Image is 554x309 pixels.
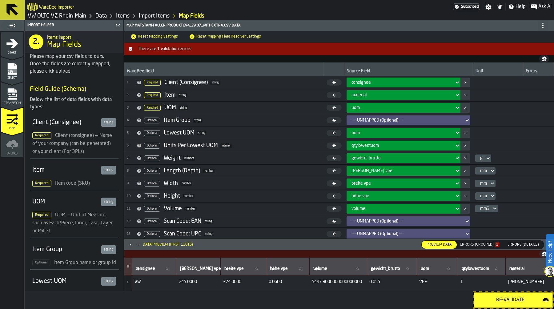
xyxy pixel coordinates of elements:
[1,107,23,132] li: menu Map
[516,3,526,10] span: Help
[144,92,161,98] span: Required
[420,265,456,273] input: label
[32,277,99,286] div: Lowest UOM
[347,153,460,163] div: DropdownMenuValue-gewicht_brutto
[419,279,456,284] span: VPE
[127,232,134,236] span: 13
[179,279,218,284] span: 245.0000
[547,235,553,269] label: Need Help?
[351,194,452,199] div: DropdownMenuValue-höhe vpe
[351,143,379,148] span: qtylowestuom
[164,218,201,225] div: Scan Code: EAN
[538,3,552,10] span: Ask AI
[47,34,118,40] h2: Sub Title
[460,78,470,87] button: button-
[480,156,483,161] div: DropdownMenuValue-g
[495,242,500,247] span: 1
[351,168,452,173] div: DropdownMenuValue-länge vpe
[144,80,161,86] span: Required
[144,181,160,187] span: Optional
[351,231,462,236] div: DropdownMenuValue-
[184,207,196,211] span: number
[508,279,551,284] span: [PHONE_NUMBER]
[180,181,192,186] span: number
[101,166,116,175] div: string
[164,92,175,98] div: Item
[347,69,470,75] div: Source Field
[347,216,470,226] div: DropdownMenuValue-
[460,141,470,150] button: button-
[480,181,487,186] div: DropdownMenuValue-mm
[351,194,369,199] span: höhe vpe
[460,128,470,138] button: button-
[460,153,470,163] button: button-
[197,131,207,135] span: string
[127,219,134,223] span: 12
[127,207,134,211] span: 11
[460,179,470,188] button: button-
[178,93,187,98] span: string
[127,106,134,110] span: 3
[351,206,452,211] div: DropdownMenuValue-volume
[144,155,160,161] span: Optional
[1,51,23,54] span: Start
[114,22,122,29] label: button-toggle-Close me
[27,1,38,12] a: logo-header
[127,144,134,148] span: 6
[203,169,215,173] span: number
[1,76,23,80] span: Select
[136,266,155,271] span: label
[351,143,452,148] div: DropdownMenuValue-qtylowestuom
[180,266,221,271] span: label
[1,102,23,105] span: Transform
[193,118,203,123] span: string
[480,194,487,199] div: DropdownMenuValue-mm
[25,20,123,31] header: Import Helper
[127,93,134,97] span: 2
[125,21,553,30] div: Map Matstamm aller ProdukteV4_29.07_withextra.csv data
[351,219,462,224] div: DropdownMenuValue-
[351,80,371,85] span: consignee
[351,93,367,98] span: material
[269,279,307,284] span: 0.0600
[25,31,123,53] div: title-Map Fields
[483,4,494,10] label: button-toggle-Settings
[351,168,392,173] span: [PERSON_NAME] vpe
[127,131,134,135] span: 5
[269,265,307,273] input: label
[475,192,496,200] div: DropdownMenuValue-mm
[502,240,544,249] label: button-switch-multi-Errors (Details)
[164,104,176,111] div: UOM
[204,232,213,236] span: string
[164,155,181,162] div: Weight
[1,32,23,56] li: menu Start
[32,213,113,234] span: UOM — Unit of Measure, such as Each/Piece, Inner, Case, Layer or Pallet
[460,191,470,201] button: button-
[1,152,23,155] span: Upload
[139,13,170,19] a: link-to-/wh/i/44979e6c-6f66-405e-9874-c1e29f02a54a/import/items/
[204,219,213,224] span: string
[183,194,195,199] span: number
[124,43,554,55] button: button-
[347,78,460,87] div: DropdownMenuValue-consignee
[135,242,142,248] button: Minimize
[371,266,400,271] span: label
[164,193,180,199] div: Height
[30,85,118,94] h3: Field Guide (Schema)
[460,265,503,273] input: label
[32,118,99,127] div: Client (Consignee)
[461,5,479,9] span: Subscribed
[475,154,491,162] div: DropdownMenuValue-g
[127,264,129,269] span: #
[478,296,543,304] div: Re-Validate
[480,168,487,173] div: DropdownMenuValue-mm
[95,13,107,19] a: link-to-/wh/i/44979e6c-6f66-405e-9874-c1e29f02a54a/data
[351,80,452,85] div: DropdownMenuValue-consignee
[347,103,460,113] div: DropdownMenuValue-uom
[351,156,452,161] div: DropdownMenuValue-gewicht_brutto
[144,118,160,123] span: Optional
[55,181,90,186] span: Item code (SKU)
[101,245,116,254] div: string
[127,69,321,75] div: WareBee field
[164,180,178,187] div: Width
